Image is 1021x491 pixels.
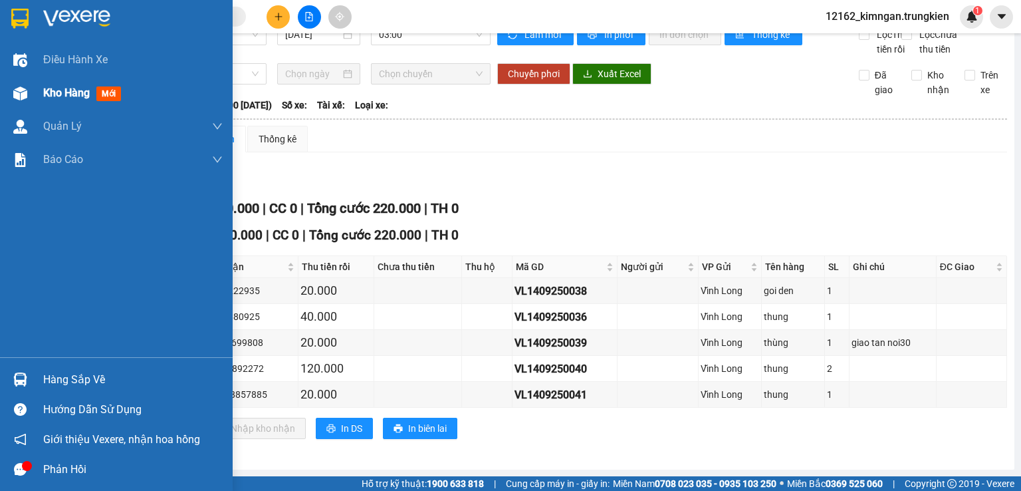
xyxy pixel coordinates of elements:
span: Số xe: [282,98,307,112]
span: In biên lai [408,421,447,436]
img: warehouse-icon [13,373,27,387]
span: Báo cáo [43,151,83,168]
div: Thống kê [259,132,296,146]
div: 1 [827,387,847,402]
div: thùng [764,335,822,350]
span: CR 220.000 [196,228,263,243]
span: Xuất Excel [598,67,641,81]
span: Loại xe: [355,98,388,112]
td: VL1409250036 [512,304,618,330]
button: Chuyển phơi [497,63,570,84]
div: Vĩnh Long [701,335,759,350]
span: Người nhận [193,259,284,274]
div: 20.000 [10,70,79,100]
img: logo-vxr [11,9,29,29]
span: Thống kê [752,27,792,42]
span: ⚪️ [780,481,784,486]
button: caret-down [990,5,1013,29]
div: giao tan noi30 [851,335,934,350]
span: download [583,69,592,80]
span: | [893,476,895,491]
strong: 1900 633 818 [427,478,484,489]
div: Hướng dẫn sử dụng [43,400,223,420]
span: | [266,228,269,243]
span: printer [588,30,599,41]
sup: 1 [973,6,982,15]
th: Tên hàng [762,256,825,278]
div: 0834702351 [86,43,193,62]
button: downloadNhập kho nhận [205,418,306,439]
span: | [425,228,428,243]
span: Tài xế: [317,98,345,112]
td: Vĩnh Long [699,356,762,382]
th: Thu hộ [462,256,512,278]
button: printerIn DS [316,418,373,439]
span: down [212,121,223,132]
div: Hàng sắp về [43,370,223,390]
span: bar-chart [735,30,746,41]
span: printer [394,424,403,434]
div: Vĩnh Long [701,387,759,402]
span: question-circle [14,403,27,416]
div: Quận 5 [86,11,193,27]
span: Kho hàng [43,86,90,99]
th: SL [825,256,850,278]
span: message [14,463,27,476]
button: file-add [298,5,321,29]
span: TH 0 [431,228,459,243]
div: 20.000 [300,281,372,300]
button: aim [328,5,352,29]
div: nhi 0775880925 [192,309,296,324]
div: VL1409250038 [514,283,615,299]
img: solution-icon [13,153,27,167]
th: Chưa thu tiền [374,256,462,278]
div: DAT 0976892272 [192,361,296,376]
span: 1 [975,6,980,15]
span: Lọc Thu tiền rồi [871,27,910,57]
input: 15/09/2025 [285,27,340,42]
div: thung [764,309,822,324]
button: printerIn biên lai [383,418,457,439]
button: printerIn phơi [577,24,645,45]
span: Nhận: [86,13,118,27]
td: Vĩnh Long [699,330,762,356]
span: | [300,200,304,216]
span: Kho nhận [922,68,955,97]
button: In đơn chọn [649,24,721,45]
img: warehouse-icon [13,86,27,100]
div: thung [764,361,822,376]
div: 1 [827,335,847,350]
th: Ghi chú [850,256,937,278]
span: Gửi: [11,13,32,27]
span: Thu tiền rồi : [10,70,72,84]
div: VL1409250039 [514,335,615,351]
div: Vĩnh Long [701,361,759,376]
div: 40.000 [300,307,372,326]
span: caret-down [996,11,1008,23]
span: | [302,228,306,243]
strong: 0708 023 035 - 0935 103 250 [655,478,776,489]
div: VL1409250036 [514,309,615,325]
span: file-add [304,12,314,21]
div: 1 [827,309,847,324]
td: VL1409250040 [512,356,618,382]
div: lan 0908222935 [192,283,296,298]
td: VL1409250038 [512,278,618,304]
span: Tổng cước 220.000 [307,200,421,216]
div: việt 0399699808 [192,335,296,350]
span: Miền Nam [613,476,776,491]
span: ĐC Giao [940,259,993,274]
div: goi den [764,283,822,298]
span: down [212,154,223,165]
span: In phơi [604,27,635,42]
span: copyright [947,479,957,488]
img: icon-new-feature [966,11,978,23]
div: THƯ 0878857885 [192,387,296,402]
span: 03:00 [379,25,483,45]
img: warehouse-icon [13,120,27,134]
button: bar-chartThống kê [725,24,802,45]
span: Đã giao [869,68,902,97]
div: thung [764,387,822,402]
strong: 0369 525 060 [826,478,883,489]
span: Miền Bắc [787,476,883,491]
